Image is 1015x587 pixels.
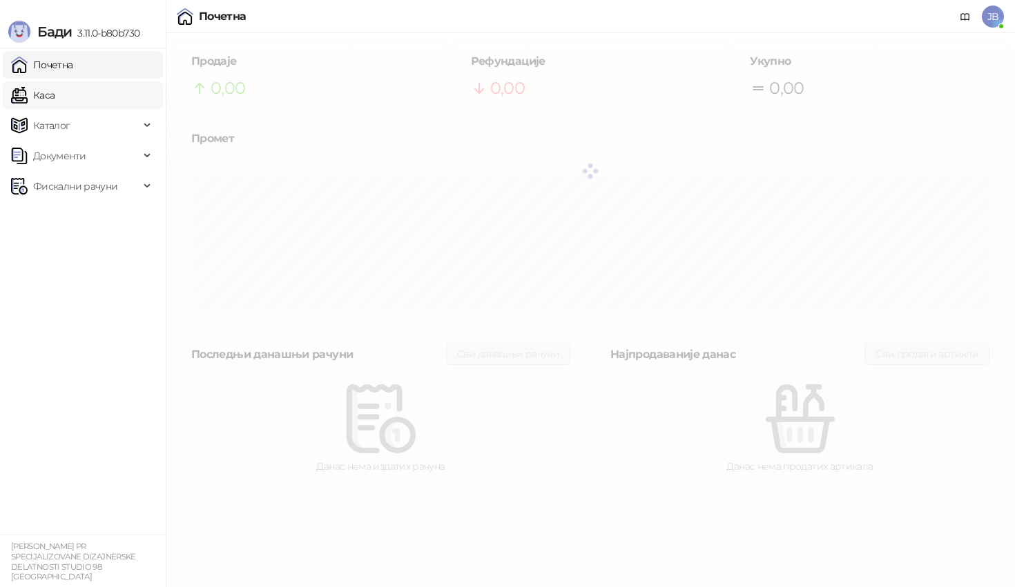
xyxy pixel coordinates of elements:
[11,51,73,79] a: Почетна
[11,541,136,581] small: [PERSON_NAME] PR SPECIJALIZOVANE DIZAJNERSKE DELATNOSTI STUDIO 98 [GEOGRAPHIC_DATA]
[11,81,55,109] a: Каса
[8,21,30,43] img: Logo
[33,172,117,200] span: Фискални рачуни
[199,11,246,22] div: Почетна
[72,27,139,39] span: 3.11.0-b80b730
[33,142,86,170] span: Документи
[954,6,976,28] a: Документација
[37,23,72,40] span: Бади
[33,112,70,139] span: Каталог
[982,6,1004,28] span: JB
